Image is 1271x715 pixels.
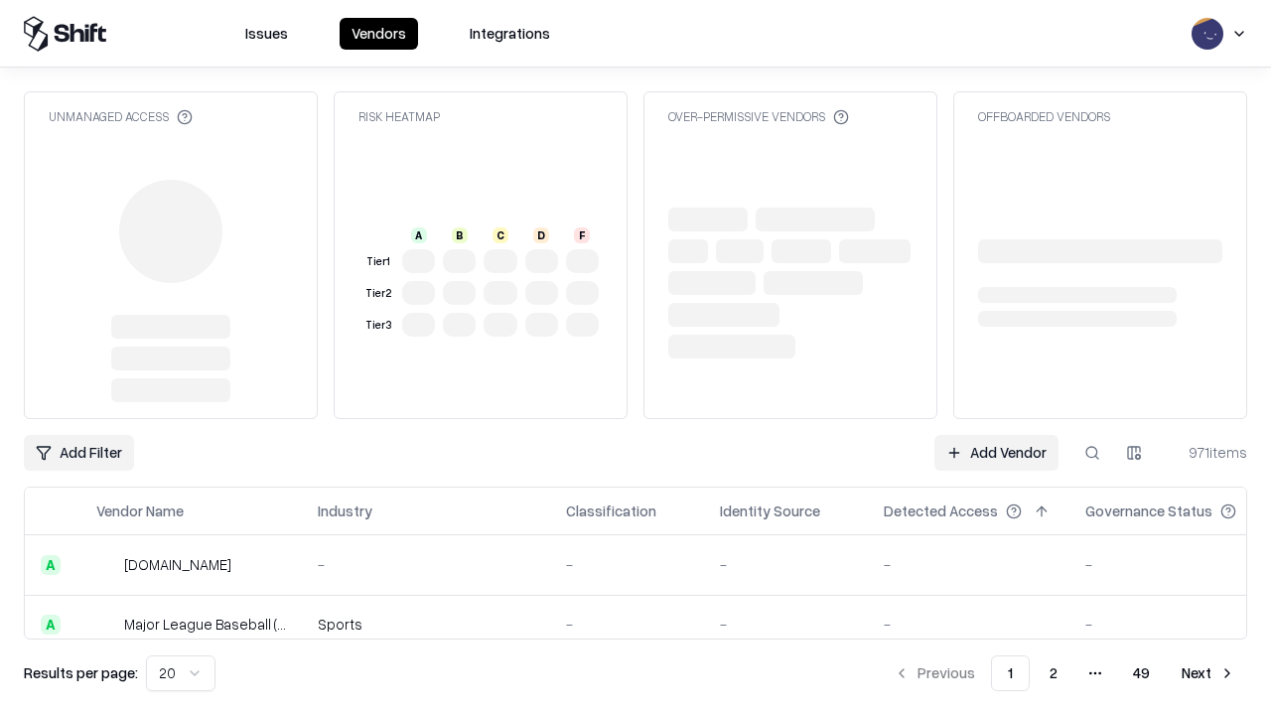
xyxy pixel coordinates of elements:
[96,615,116,635] img: Major League Baseball (MLB)
[362,253,394,270] div: Tier 1
[720,554,852,575] div: -
[362,317,394,334] div: Tier 3
[362,285,394,302] div: Tier 2
[340,18,418,50] button: Vendors
[318,500,372,521] div: Industry
[566,614,688,635] div: -
[124,554,231,575] div: [DOMAIN_NAME]
[566,554,688,575] div: -
[318,554,534,575] div: -
[1085,614,1268,635] div: -
[882,655,1247,691] nav: pagination
[1034,655,1073,691] button: 2
[991,655,1030,691] button: 1
[49,108,193,125] div: Unmanaged Access
[452,227,468,243] div: B
[1168,442,1247,463] div: 971 items
[1085,554,1268,575] div: -
[574,227,590,243] div: F
[1170,655,1247,691] button: Next
[41,615,61,635] div: A
[124,614,286,635] div: Major League Baseball (MLB)
[411,227,427,243] div: A
[720,614,852,635] div: -
[668,108,849,125] div: Over-Permissive Vendors
[96,500,184,521] div: Vendor Name
[884,614,1054,635] div: -
[318,614,534,635] div: Sports
[493,227,508,243] div: C
[1085,500,1212,521] div: Governance Status
[24,662,138,683] p: Results per page:
[24,435,134,471] button: Add Filter
[566,500,656,521] div: Classification
[533,227,549,243] div: D
[934,435,1059,471] a: Add Vendor
[96,555,116,575] img: pathfactory.com
[358,108,440,125] div: Risk Heatmap
[41,555,61,575] div: A
[884,500,998,521] div: Detected Access
[458,18,562,50] button: Integrations
[884,554,1054,575] div: -
[720,500,820,521] div: Identity Source
[1117,655,1166,691] button: 49
[978,108,1110,125] div: Offboarded Vendors
[233,18,300,50] button: Issues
